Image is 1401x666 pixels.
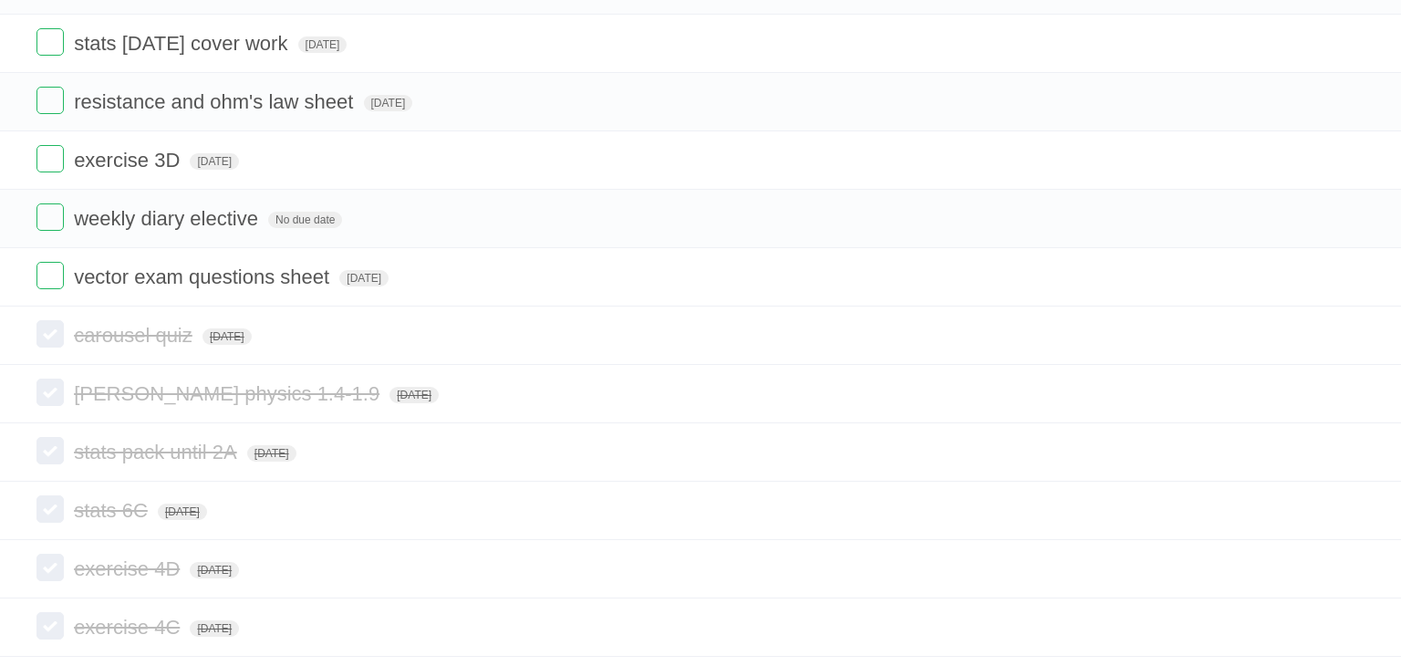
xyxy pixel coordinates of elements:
span: [DATE] [190,620,239,637]
label: Done [36,437,64,464]
label: Done [36,87,64,114]
span: [DATE] [339,270,389,286]
span: [DATE] [389,387,439,403]
label: Done [36,145,64,172]
label: Done [36,28,64,56]
label: Done [36,495,64,523]
span: exercise 4D [74,557,184,580]
span: stats 6C [74,499,152,522]
label: Done [36,379,64,406]
span: [DATE] [190,153,239,170]
label: Done [36,554,64,581]
span: [DATE] [247,445,296,462]
label: Done [36,203,64,231]
span: vector exam questions sheet [74,265,334,288]
span: weekly diary elective [74,207,263,230]
span: [DATE] [298,36,348,53]
span: stats [DATE] cover work [74,32,292,55]
label: Done [36,262,64,289]
span: resistance and ohm's law sheet [74,90,358,113]
span: stats pack until 2A [74,441,242,463]
span: [DATE] [190,562,239,578]
span: [DATE] [202,328,252,345]
span: No due date [268,212,342,228]
label: Done [36,612,64,640]
span: [DATE] [158,504,207,520]
span: [DATE] [364,95,413,111]
span: exercise 4C [74,616,184,639]
label: Done [36,320,64,348]
span: [PERSON_NAME] physics 1.4-1.9 [74,382,384,405]
span: carousel quiz [74,324,197,347]
span: exercise 3D [74,149,184,172]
